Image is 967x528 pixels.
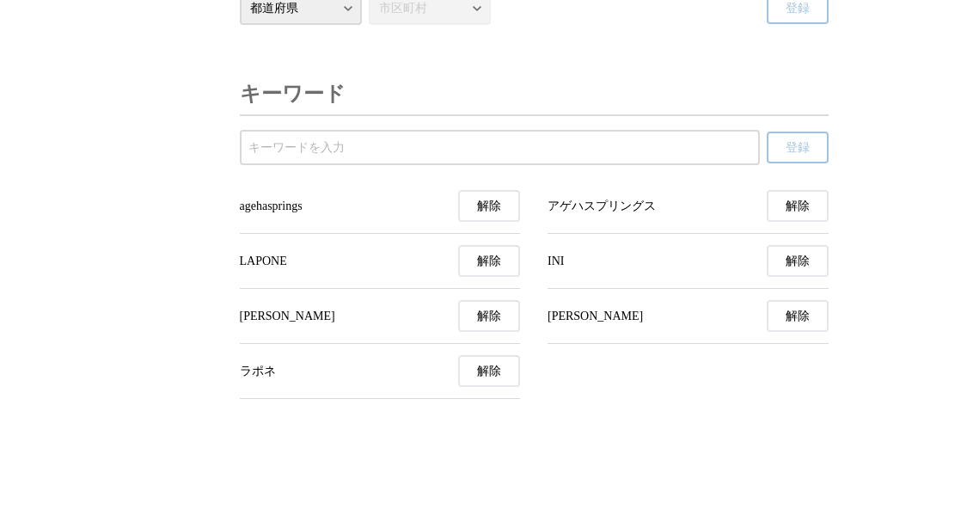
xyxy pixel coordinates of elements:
[767,245,829,277] button: INIの受信を解除
[767,190,829,222] button: アゲハスプリングスの受信を解除
[458,245,520,277] button: LAPONEの受信を解除
[477,199,501,214] span: 解除
[786,1,810,16] span: 登録
[458,300,520,332] button: 尾崎匠海の受信を解除
[548,199,656,214] span: アゲハスプリングス
[240,310,335,323] span: [PERSON_NAME]
[240,364,276,379] span: ラポネ
[248,138,751,157] input: 受信するキーワードを登録する
[786,309,810,324] span: 解除
[786,254,810,269] span: 解除
[458,355,520,387] button: ラポネの受信を解除
[767,300,829,332] button: 藤巻京介の受信を解除
[548,310,643,323] span: [PERSON_NAME]
[548,255,564,268] span: INI
[767,132,829,163] button: 登録
[477,364,501,379] span: 解除
[477,254,501,269] span: 解除
[786,140,810,156] span: 登録
[458,190,520,222] button: agehaspringsの受信を解除
[786,199,810,214] span: 解除
[477,309,501,324] span: 解除
[240,255,287,268] span: LAPONE
[240,200,303,213] span: agehasprings
[240,73,346,114] h3: キーワード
